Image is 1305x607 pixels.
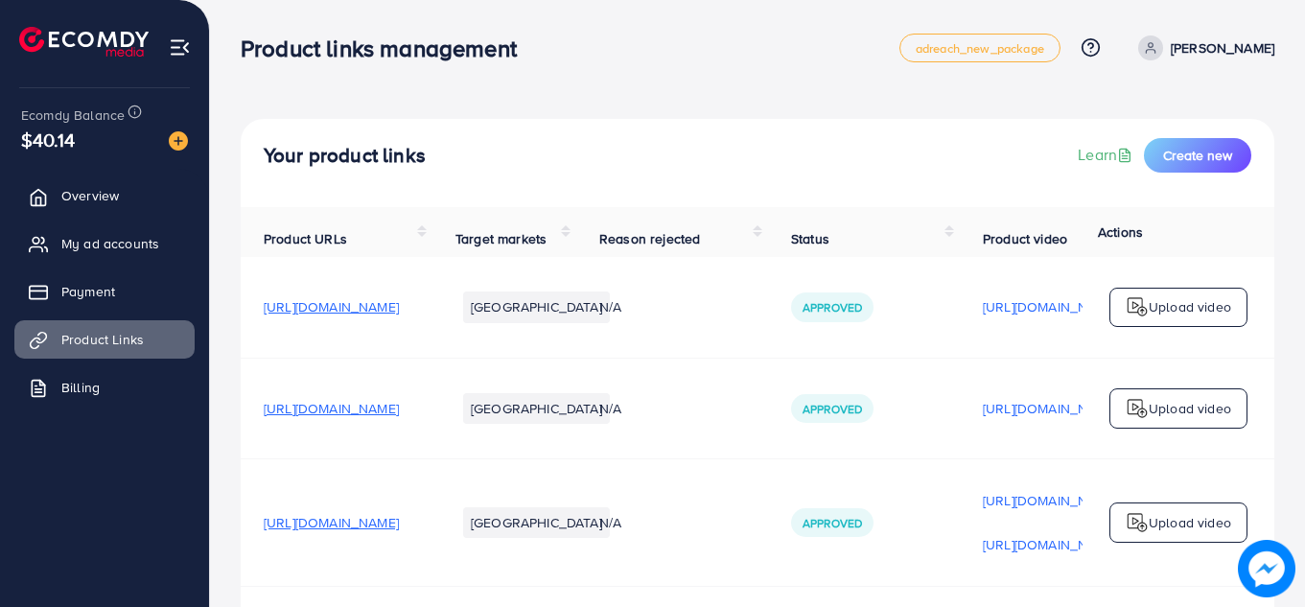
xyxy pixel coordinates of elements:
span: N/A [599,399,621,418]
span: Target markets [455,229,547,248]
span: Approved [803,401,862,417]
h3: Product links management [241,35,532,62]
a: [PERSON_NAME] [1130,35,1274,60]
p: [URL][DOMAIN_NAME] [983,295,1118,318]
span: Create new [1163,146,1232,165]
a: Billing [14,368,195,407]
span: Overview [61,186,119,205]
p: Upload video [1149,295,1231,318]
span: Ecomdy Balance [21,105,125,125]
p: [URL][DOMAIN_NAME] [983,397,1118,420]
span: adreach_new_package [916,42,1044,55]
span: Reason rejected [599,229,700,248]
span: Product Links [61,330,144,349]
span: $40.14 [21,126,75,153]
img: menu [169,36,191,58]
a: Learn [1078,144,1136,166]
span: Approved [803,515,862,531]
a: My ad accounts [14,224,195,263]
span: Payment [61,282,115,301]
p: Upload video [1149,511,1231,534]
li: [GEOGRAPHIC_DATA] [463,292,610,322]
span: N/A [599,297,621,316]
span: Status [791,229,829,248]
a: adreach_new_package [899,34,1060,62]
img: logo [1126,295,1149,318]
img: logo [1126,511,1149,534]
img: image [1238,540,1295,597]
li: [GEOGRAPHIC_DATA] [463,393,610,424]
button: Create new [1144,138,1251,173]
a: Product Links [14,320,195,359]
a: Overview [14,176,195,215]
span: [URL][DOMAIN_NAME] [264,399,399,418]
p: Upload video [1149,397,1231,420]
span: Billing [61,378,100,397]
span: Approved [803,299,862,315]
span: N/A [599,513,621,532]
li: [GEOGRAPHIC_DATA] [463,507,610,538]
a: Payment [14,272,195,311]
span: Product video [983,229,1067,248]
span: Actions [1098,222,1143,242]
p: [URL][DOMAIN_NAME] [983,489,1118,512]
img: image [169,131,188,151]
span: My ad accounts [61,234,159,253]
img: logo [1126,397,1149,420]
span: Product URLs [264,229,347,248]
p: [URL][DOMAIN_NAME] [983,533,1118,556]
span: [URL][DOMAIN_NAME] [264,297,399,316]
p: [PERSON_NAME] [1171,36,1274,59]
h4: Your product links [264,144,426,168]
span: [URL][DOMAIN_NAME] [264,513,399,532]
img: logo [19,27,149,57]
